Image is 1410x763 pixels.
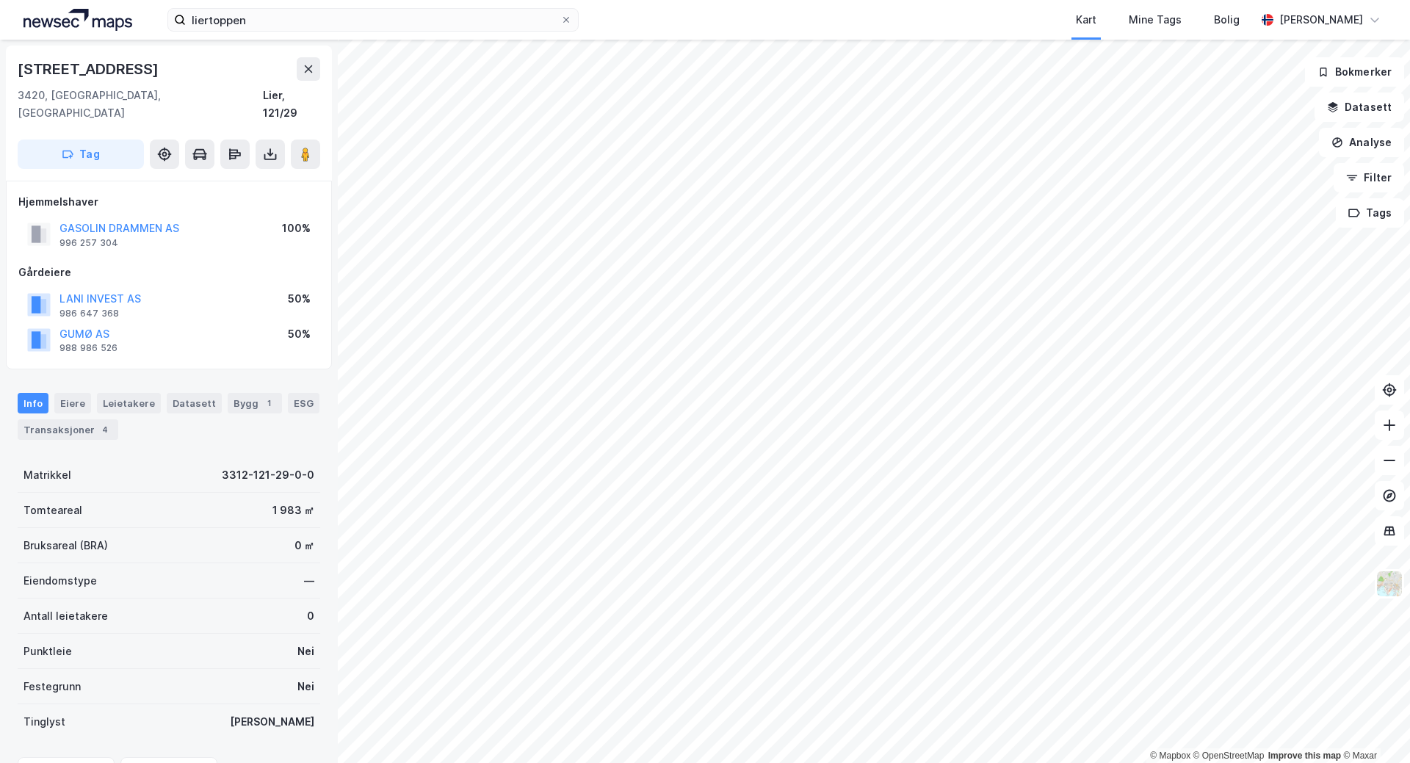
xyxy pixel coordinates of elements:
[18,393,48,413] div: Info
[18,264,319,281] div: Gårdeiere
[186,9,560,31] input: Søk på adresse, matrikkel, gårdeiere, leietakere eller personer
[297,678,314,695] div: Nei
[1268,751,1341,761] a: Improve this map
[23,9,132,31] img: logo.a4113a55bc3d86da70a041830d287a7e.svg
[261,396,276,411] div: 1
[98,422,112,437] div: 4
[23,713,65,731] div: Tinglyst
[59,237,118,249] div: 996 257 304
[230,713,314,731] div: [PERSON_NAME]
[1337,693,1410,763] iframe: Chat Widget
[167,393,222,413] div: Datasett
[228,393,282,413] div: Bygg
[1193,751,1265,761] a: OpenStreetMap
[23,607,108,625] div: Antall leietakere
[1129,11,1182,29] div: Mine Tags
[23,572,97,590] div: Eiendomstype
[23,466,71,484] div: Matrikkel
[18,419,118,440] div: Transaksjoner
[297,643,314,660] div: Nei
[294,537,314,554] div: 0 ㎡
[18,87,263,122] div: 3420, [GEOGRAPHIC_DATA], [GEOGRAPHIC_DATA]
[1315,93,1404,122] button: Datasett
[1334,163,1404,192] button: Filter
[1319,128,1404,157] button: Analyse
[222,466,314,484] div: 3312-121-29-0-0
[59,308,119,319] div: 986 647 368
[1279,11,1363,29] div: [PERSON_NAME]
[54,393,91,413] div: Eiere
[1336,198,1404,228] button: Tags
[272,502,314,519] div: 1 983 ㎡
[18,140,144,169] button: Tag
[1305,57,1404,87] button: Bokmerker
[288,325,311,343] div: 50%
[1076,11,1096,29] div: Kart
[288,290,311,308] div: 50%
[23,537,108,554] div: Bruksareal (BRA)
[23,678,81,695] div: Festegrunn
[282,220,311,237] div: 100%
[59,342,117,354] div: 988 986 526
[1150,751,1190,761] a: Mapbox
[307,607,314,625] div: 0
[18,57,162,81] div: [STREET_ADDRESS]
[18,193,319,211] div: Hjemmelshaver
[1375,570,1403,598] img: Z
[304,572,314,590] div: —
[288,393,319,413] div: ESG
[23,643,72,660] div: Punktleie
[263,87,320,122] div: Lier, 121/29
[23,502,82,519] div: Tomteareal
[97,393,161,413] div: Leietakere
[1214,11,1240,29] div: Bolig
